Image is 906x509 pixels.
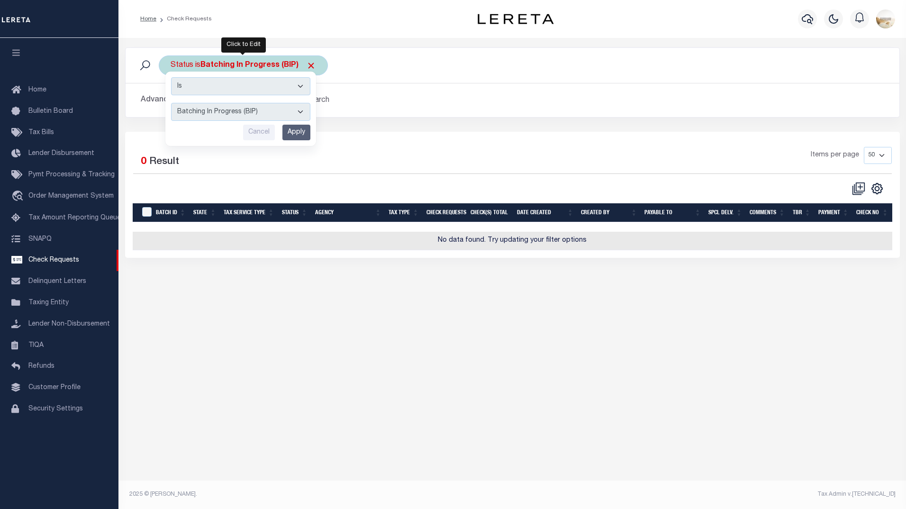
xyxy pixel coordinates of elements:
span: Customer Profile [28,384,81,391]
th: Check(s) Total [467,203,513,223]
div: Tax Admin v.[TECHNICAL_ID] [519,490,896,499]
th: State: activate to sort column ascending [190,203,220,223]
input: Cancel [243,125,275,140]
label: Result [149,155,179,170]
a: Home [140,16,156,22]
input: Apply [282,125,310,140]
td: No data found. Try updating your filter options [133,232,892,250]
th: TBR: activate to sort column ascending [789,203,815,223]
span: 0 [141,157,146,167]
span: Bulletin Board [28,108,73,115]
span: Delinquent Letters [28,278,86,285]
span: Pymt Processing & Tracking [28,172,115,178]
i: travel_explore [11,191,27,203]
th: Tax Type: activate to sort column ascending [385,203,422,223]
th: Payment: activate to sort column ascending [815,203,852,223]
span: SNAPQ [28,236,52,242]
b: Batching In Progress (BIP) [200,62,316,69]
span: Tax Amount Reporting Queue [28,215,121,221]
span: Taxing Entity [28,300,69,306]
span: Lender Disbursement [28,150,94,157]
div: Click to Edit [221,37,266,53]
span: Click to Remove [306,61,316,71]
th: Comments: activate to sort column ascending [746,203,788,223]
th: Date Created: activate to sort column ascending [513,203,577,223]
img: logo-dark.svg [478,14,553,24]
span: Home [28,87,46,93]
div: 2025 © [PERSON_NAME]. [122,490,513,499]
span: Security Settings [28,406,83,412]
th: Status: activate to sort column ascending [278,203,311,223]
th: Payable To: activate to sort column ascending [641,203,705,223]
span: Order Management System [28,193,114,200]
li: Check Requests [156,15,212,23]
span: TIQA [28,342,44,348]
div: Status is [159,55,328,75]
span: Tax Bills [28,129,54,136]
th: Batch Id: activate to sort column ascending [152,203,190,223]
span: Items per page [811,150,859,161]
th: Agency: activate to sort column ascending [311,203,385,223]
th: Tax Service Type: activate to sort column ascending [220,203,278,223]
button: Advanced Search [141,91,219,109]
th: Created By: activate to sort column ascending [577,203,641,223]
span: Check Requests [28,257,79,264]
span: Lender Non-Disbursement [28,321,110,327]
th: Check No: activate to sort column ascending [852,203,892,223]
th: Spcl Delv.: activate to sort column ascending [705,203,746,223]
span: Refunds [28,363,54,370]
th: Check Requests [423,203,467,223]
